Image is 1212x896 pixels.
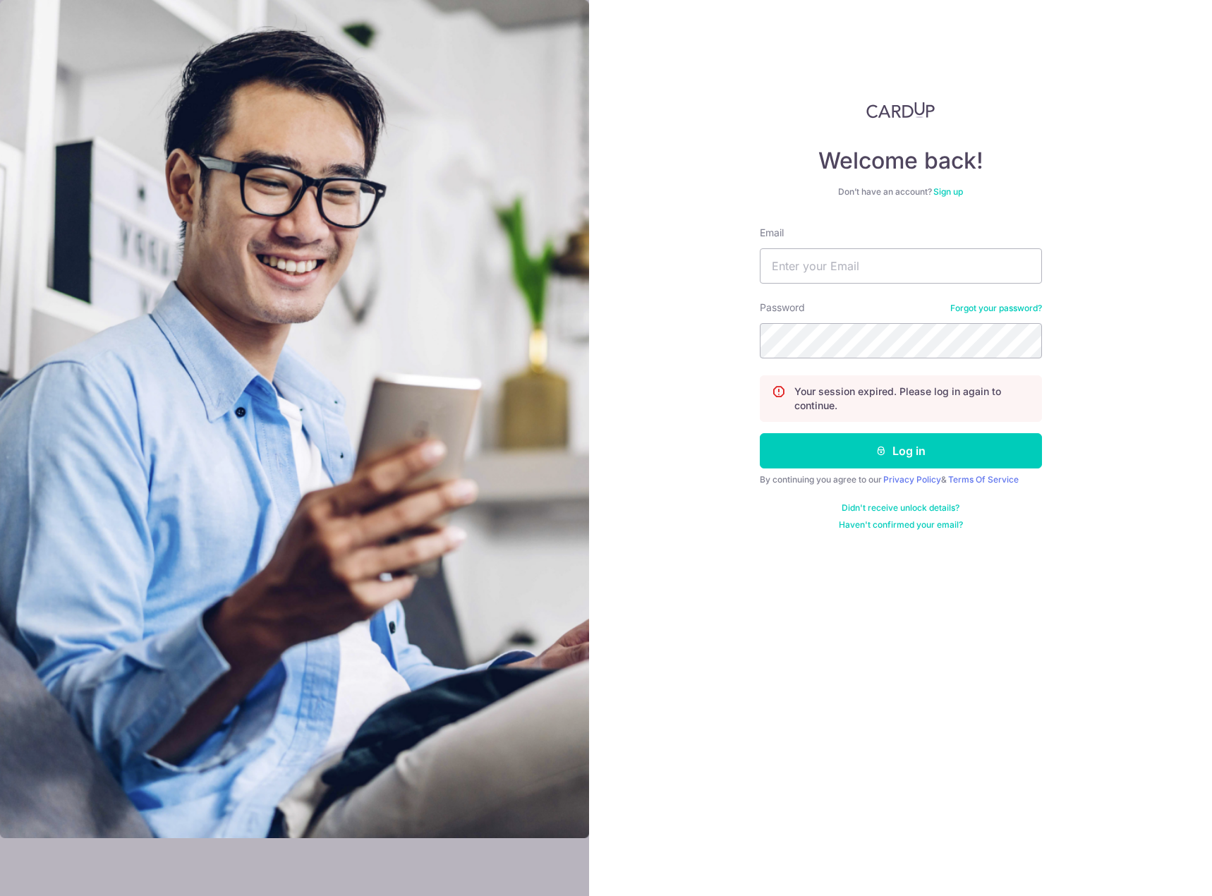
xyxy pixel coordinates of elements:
[842,502,959,514] a: Didn't receive unlock details?
[760,226,784,240] label: Email
[948,474,1019,485] a: Terms Of Service
[839,519,963,531] a: Haven't confirmed your email?
[760,301,805,315] label: Password
[760,474,1042,485] div: By continuing you agree to our &
[883,474,941,485] a: Privacy Policy
[950,303,1042,314] a: Forgot your password?
[794,385,1030,413] p: Your session expired. Please log in again to continue.
[760,248,1042,284] input: Enter your Email
[760,186,1042,198] div: Don’t have an account?
[933,186,963,197] a: Sign up
[760,147,1042,175] h4: Welcome back!
[760,433,1042,468] button: Log in
[866,102,935,119] img: CardUp Logo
